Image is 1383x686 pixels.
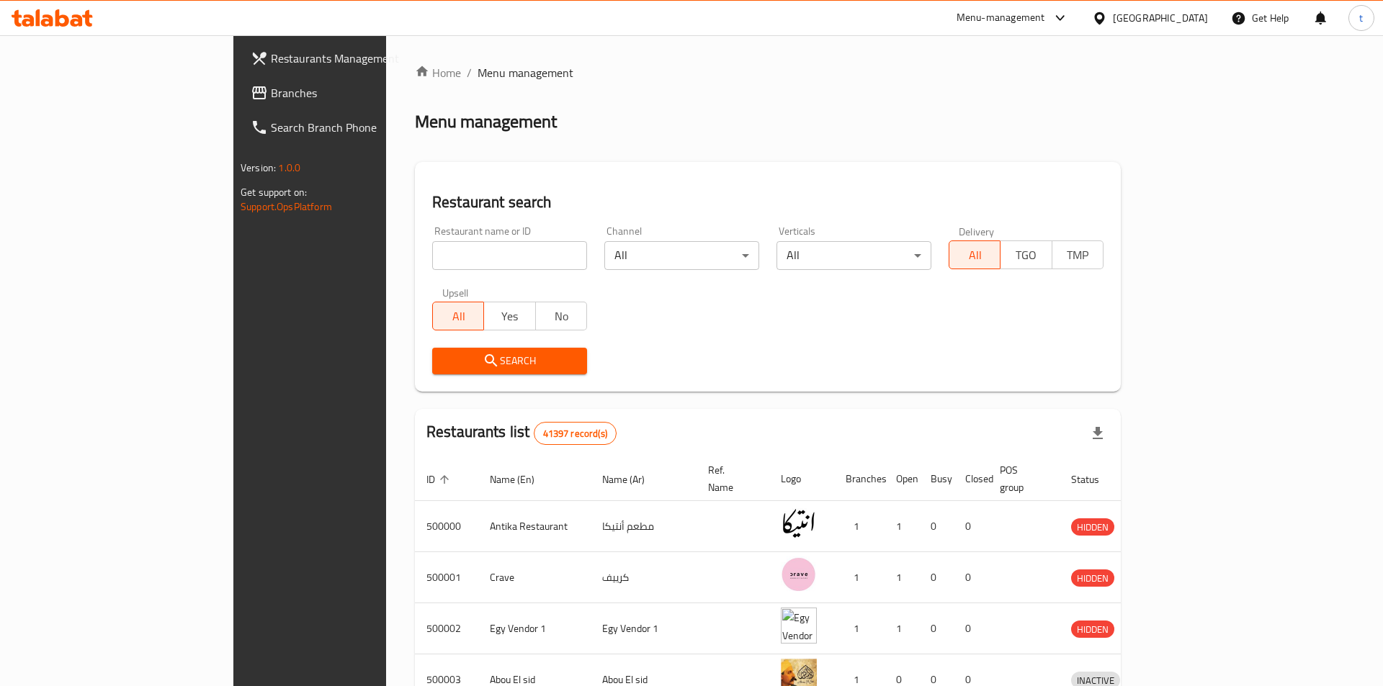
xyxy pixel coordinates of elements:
[490,306,529,327] span: Yes
[604,241,759,270] div: All
[919,501,954,552] td: 0
[271,50,453,67] span: Restaurants Management
[708,461,752,496] span: Ref. Name
[1359,10,1363,26] span: t
[602,471,663,488] span: Name (Ar)
[949,240,1001,269] button: All
[1080,416,1115,451] div: Export file
[478,552,591,603] td: Crave
[1000,240,1052,269] button: TGO
[432,191,1104,213] h2: Restaurant search
[919,603,954,654] td: 0
[1071,570,1114,587] span: HIDDEN
[478,603,591,654] td: Egy Vendor 1
[591,552,697,603] td: كرييف
[781,608,817,644] img: Egy Vendor 1
[442,287,469,297] label: Upsell
[483,302,535,330] button: Yes
[426,421,617,445] h2: Restaurants list
[954,457,988,501] th: Closed
[1006,245,1046,266] span: TGO
[954,603,988,654] td: 0
[959,226,995,236] label: Delivery
[239,76,465,110] a: Branches
[1071,518,1114,536] div: HIDDEN
[535,302,587,330] button: No
[885,457,919,501] th: Open
[1071,471,1118,488] span: Status
[834,457,885,501] th: Branches
[478,64,573,81] span: Menu management
[1113,10,1208,26] div: [GEOGRAPHIC_DATA]
[467,64,472,81] li: /
[776,241,931,270] div: All
[432,302,484,330] button: All
[490,471,553,488] span: Name (En)
[954,501,988,552] td: 0
[432,348,587,374] button: Search
[885,552,919,603] td: 1
[415,64,1121,81] nav: breadcrumb
[478,501,591,552] td: Antika Restaurant
[241,158,276,177] span: Version:
[534,422,617,445] div: Total records count
[439,306,478,327] span: All
[542,306,581,327] span: No
[955,245,995,266] span: All
[919,552,954,603] td: 0
[781,505,817,541] img: Antika Restaurant
[885,501,919,552] td: 1
[1071,519,1114,536] span: HIDDEN
[239,110,465,145] a: Search Branch Phone
[1058,245,1098,266] span: TMP
[444,352,576,370] span: Search
[1071,621,1114,638] span: HIDDEN
[271,119,453,136] span: Search Branch Phone
[834,501,885,552] td: 1
[954,552,988,603] td: 0
[426,471,454,488] span: ID
[415,110,557,133] h2: Menu management
[432,241,587,270] input: Search for restaurant name or ID..
[834,552,885,603] td: 1
[885,603,919,654] td: 1
[834,603,885,654] td: 1
[271,84,453,101] span: Branches
[1052,240,1104,269] button: TMP
[591,603,697,654] td: Egy Vendor 1
[1000,461,1042,496] span: POS group
[591,501,697,552] td: مطعم أنتيكا
[241,197,332,216] a: Support.OpsPlatform
[781,556,817,592] img: Crave
[919,457,954,501] th: Busy
[534,427,616,441] span: 41397 record(s)
[241,183,307,202] span: Get support on:
[769,457,834,501] th: Logo
[278,158,300,177] span: 1.0.0
[239,41,465,76] a: Restaurants Management
[957,9,1045,27] div: Menu-management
